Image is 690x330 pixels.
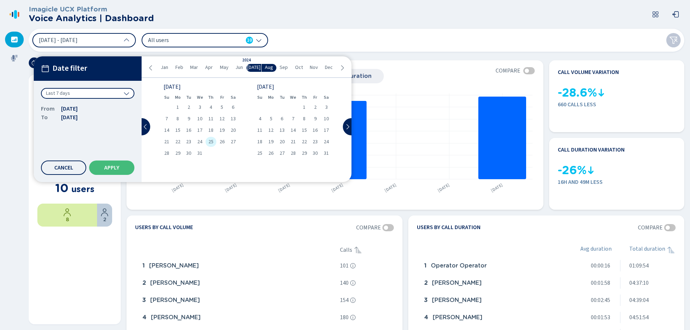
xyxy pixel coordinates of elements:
[299,102,310,112] div: Thu Aug 01 2024
[302,139,307,144] span: 22
[89,161,134,175] button: Apply
[281,116,283,121] span: 6
[172,125,183,135] div: Mon Jul 15 2024
[194,148,206,158] div: Wed Jul 31 2024
[208,95,213,100] abbr: Thursday
[206,102,217,112] div: Thu Jul 04 2024
[302,95,307,100] abbr: Thursday
[310,65,318,70] span: Nov
[175,95,181,100] abbr: Monday
[254,148,266,158] div: Sun Aug 25 2024
[194,114,206,124] div: Wed Jul 10 2024
[206,125,217,135] div: Thu Jul 18 2024
[292,116,294,121] span: 7
[210,105,212,110] span: 4
[220,95,224,100] abbr: Friday
[220,65,229,70] span: May
[277,137,288,147] div: Tue Aug 20 2024
[303,105,305,110] span: 1
[124,37,129,43] svg: chevron-up
[148,65,154,71] svg: chevron-left
[321,125,332,135] div: Sat Aug 17 2024
[61,113,78,122] span: [DATE]
[321,137,332,147] div: Sat Aug 24 2024
[175,65,183,70] span: Feb
[206,137,217,147] div: Thu Jul 25 2024
[287,137,299,147] div: Wed Aug 21 2024
[259,116,261,121] span: 4
[216,137,227,147] div: Fri Jul 26 2024
[231,128,236,133] span: 20
[197,116,202,121] span: 10
[287,114,299,124] div: Wed Aug 07 2024
[310,125,321,135] div: Fri Aug 16 2024
[32,33,136,47] button: [DATE] - [DATE]
[183,148,194,158] div: Tue Jul 30 2024
[345,124,350,130] svg: chevron-right
[310,137,321,147] div: Fri Aug 23 2024
[314,105,317,110] span: 2
[666,33,681,47] button: Clear filters
[242,58,251,63] div: 2024
[268,151,273,156] span: 26
[175,151,180,156] span: 29
[41,104,55,113] span: From
[266,114,277,124] div: Mon Aug 05 2024
[227,102,239,112] div: Sat Jul 06 2024
[172,102,183,112] div: Mon Jul 01 2024
[314,116,317,121] span: 9
[54,165,73,171] span: Cancel
[221,105,223,110] span: 5
[39,37,78,43] span: [DATE] - [DATE]
[176,105,179,110] span: 1
[303,116,305,121] span: 8
[164,139,169,144] span: 21
[321,148,332,158] div: Sat Aug 31 2024
[41,161,86,175] button: Cancel
[227,125,239,135] div: Sat Jul 20 2024
[5,50,24,66] div: Recordings
[11,55,18,62] svg: mic-fill
[339,65,345,71] svg: chevron-right
[143,124,148,130] svg: chevron-left
[268,139,273,144] span: 19
[172,148,183,158] div: Mon Jul 29 2024
[247,65,261,70] span: [DATE]
[188,116,190,121] span: 9
[290,95,296,100] abbr: Wednesday
[161,148,172,158] div: Sun Jul 28 2024
[46,90,70,97] span: Last 7 days
[186,151,191,156] span: 30
[231,116,236,121] span: 13
[194,102,206,112] div: Wed Jul 03 2024
[313,139,318,144] span: 23
[164,95,169,100] abbr: Sunday
[164,84,236,89] div: [DATE]
[324,128,329,133] span: 17
[280,151,285,156] span: 27
[669,36,678,45] svg: funnel-disabled
[227,114,239,124] div: Sat Jul 13 2024
[216,114,227,124] div: Fri Jul 12 2024
[206,114,217,124] div: Thu Jul 11 2024
[5,32,24,47] div: Dashboard
[164,151,169,156] span: 28
[256,37,262,43] svg: chevron-down
[186,95,191,100] abbr: Tuesday
[266,148,277,158] div: Mon Aug 26 2024
[325,65,333,70] span: Dec
[295,65,303,70] span: Oct
[270,116,272,121] span: 5
[190,65,198,70] span: Mar
[41,64,50,73] svg: calendar
[161,65,168,70] span: Jan
[220,128,225,133] span: 19
[29,13,154,23] h2: Voice Analytics | Dashboard
[280,139,285,144] span: 20
[172,114,183,124] div: Mon Jul 08 2024
[268,95,274,100] abbr: Monday
[231,95,236,100] abbr: Saturday
[183,102,194,112] div: Tue Jul 02 2024
[197,128,202,133] span: 17
[124,90,129,96] svg: chevron-down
